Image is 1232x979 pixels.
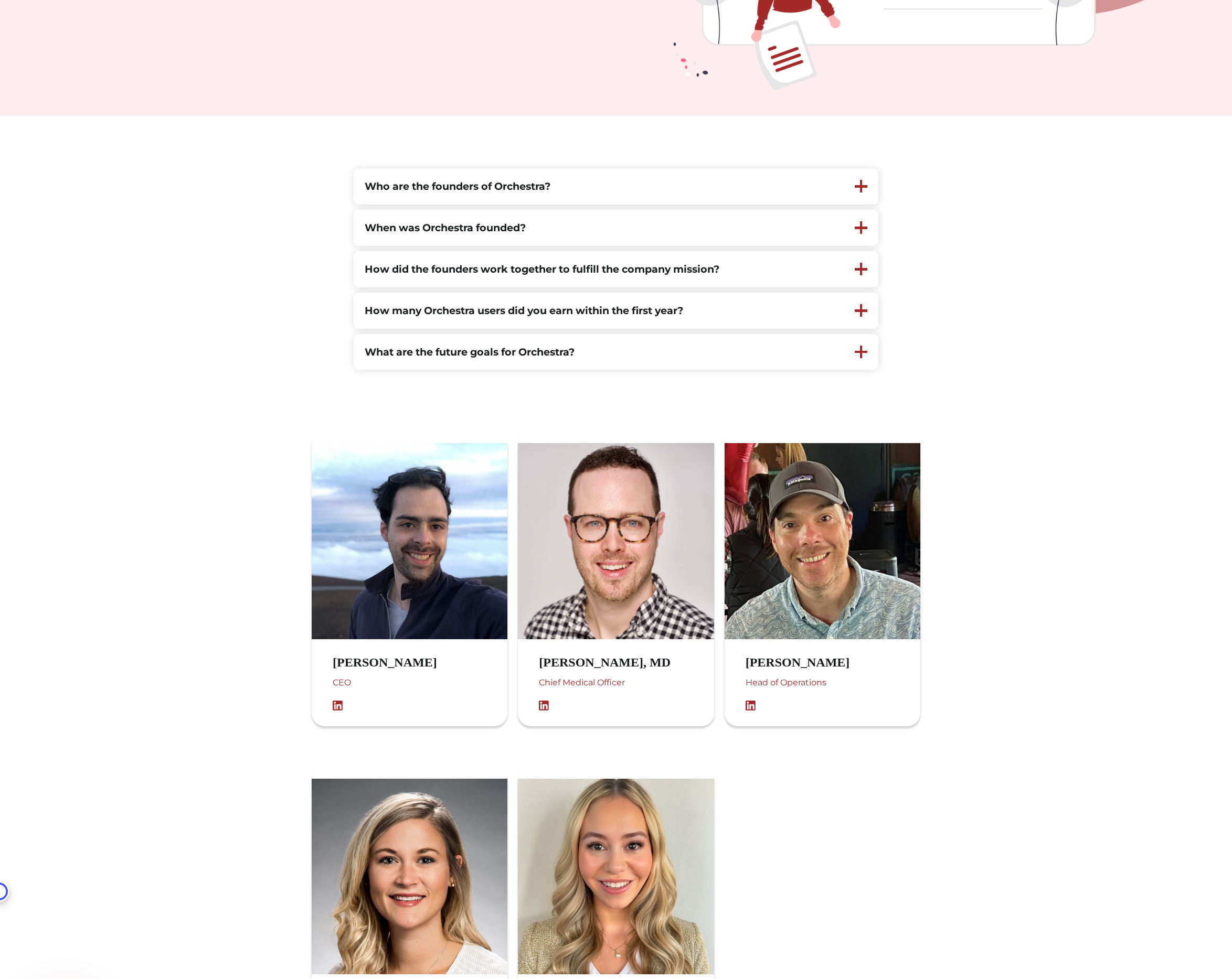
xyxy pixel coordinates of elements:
div: Chief Medical Officer [539,675,692,701]
h3: [PERSON_NAME] [746,655,871,670]
div: Head of Operations [746,675,871,701]
strong: When was Orchestra founded? [365,221,526,234]
div: CEO [333,675,458,701]
strong: Who are the founders of Orchestra? [365,180,550,192]
strong: How did the founders work together to fulfill the company mission? [365,263,719,275]
strong: How many Orchestra users did you earn within the first year? [365,304,683,317]
h3: [PERSON_NAME], MD [539,655,692,670]
strong: What are the future goals for Orchestra? [365,346,575,358]
h3: [PERSON_NAME] [333,655,458,670]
